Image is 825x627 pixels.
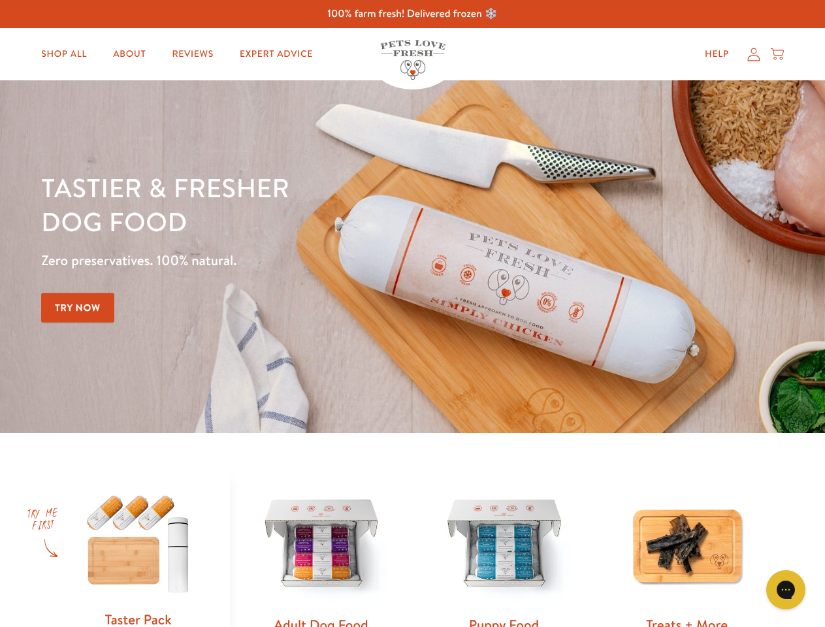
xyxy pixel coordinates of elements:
[161,41,223,67] a: Reviews
[41,170,536,238] h1: Tastier & fresher dog food
[103,41,156,67] a: About
[694,41,739,67] a: Help
[31,41,97,67] a: Shop All
[41,249,536,272] p: Zero preservatives. 100% natural.
[760,566,812,614] iframe: Gorgias live chat messenger
[380,40,445,80] img: Pets Love Fresh
[41,293,114,323] a: Try Now
[229,41,323,67] a: Expert Advice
